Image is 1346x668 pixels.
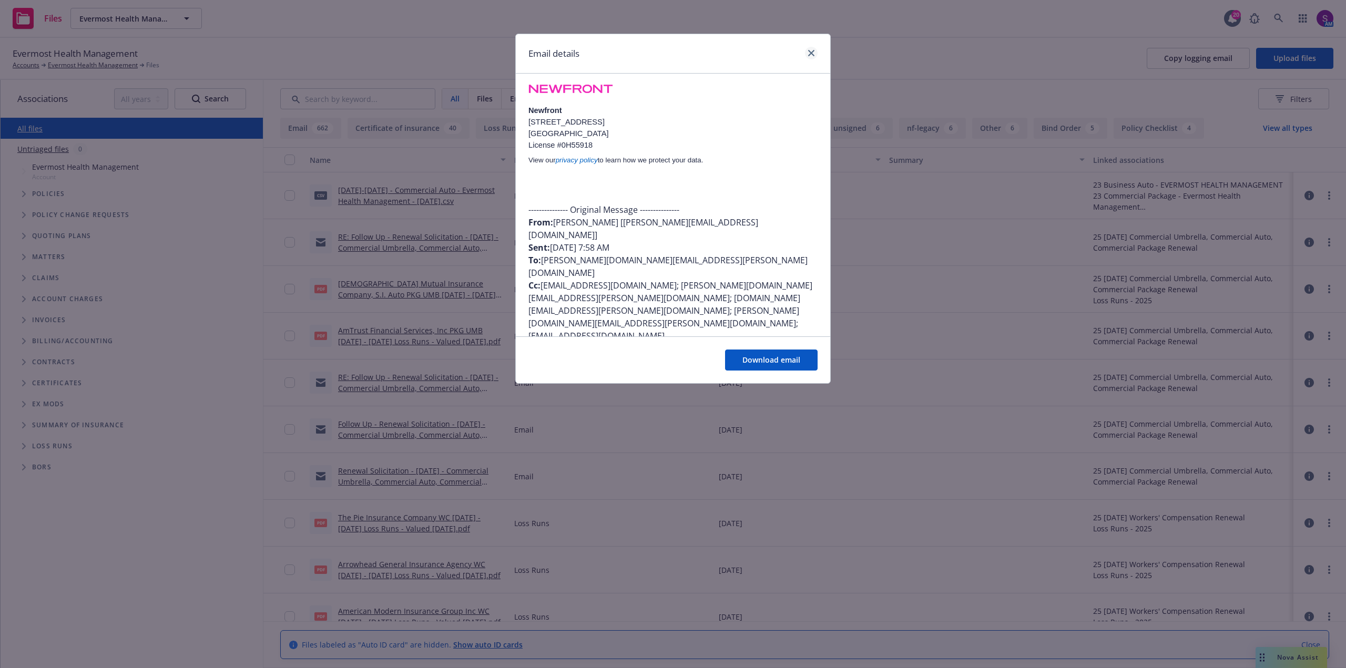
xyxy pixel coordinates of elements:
[528,116,818,128] p: [STREET_ADDRESS]
[528,217,553,228] b: From:
[528,81,613,97] img: Newfront-pink-new.png
[556,156,598,164] span: privacy policy
[528,105,818,116] p: Newfront
[528,47,579,60] h1: Email details
[598,156,703,164] span: to learn how we protect your data.
[528,280,541,291] b: Cc:
[556,153,598,165] a: privacy policy
[528,156,556,164] span: View our
[742,355,800,365] span: Download email
[805,47,818,59] a: close
[725,350,818,371] button: Download email
[528,254,541,266] b: To:
[528,242,550,253] b: Sent:
[528,128,818,139] p: [GEOGRAPHIC_DATA]
[528,139,818,151] p: License #0H55918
